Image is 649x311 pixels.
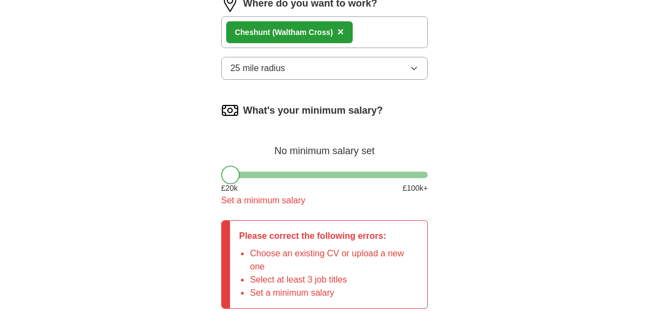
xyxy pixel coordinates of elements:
span: × [337,26,344,38]
span: £ 100 k+ [403,183,428,194]
label: What's your minimum salary? [243,103,383,118]
div: Set a minimum salary [221,194,428,207]
img: salary.png [221,102,239,119]
li: Choose an existing CV or upload a new one [250,247,418,273]
strong: Cheshunt [235,28,271,37]
span: £ 20 k [221,183,238,194]
button: × [337,24,344,40]
div: No minimum salary set [221,132,428,159]
li: Set a minimum salary [250,286,418,300]
p: Please correct the following errors: [239,230,418,243]
span: (Waltham Cross) [272,28,333,37]
span: 25 mile radius [231,62,285,75]
li: Select at least 3 job titles [250,273,418,286]
button: 25 mile radius [221,57,428,80]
